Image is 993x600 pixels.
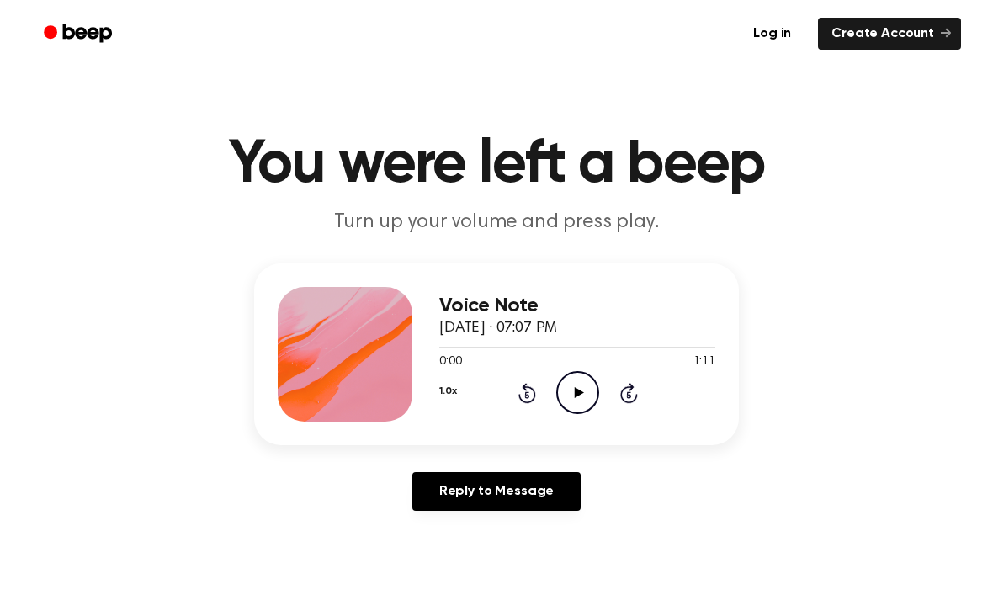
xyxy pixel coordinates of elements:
span: 1:11 [693,353,715,371]
a: Reply to Message [412,472,581,511]
a: Beep [32,18,127,50]
a: Log in [736,14,808,53]
h1: You were left a beep [66,135,927,195]
h3: Voice Note [439,295,715,317]
button: 1.0x [439,377,456,406]
a: Create Account [818,18,961,50]
span: [DATE] · 07:07 PM [439,321,557,336]
span: 0:00 [439,353,461,371]
p: Turn up your volume and press play. [173,209,820,236]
